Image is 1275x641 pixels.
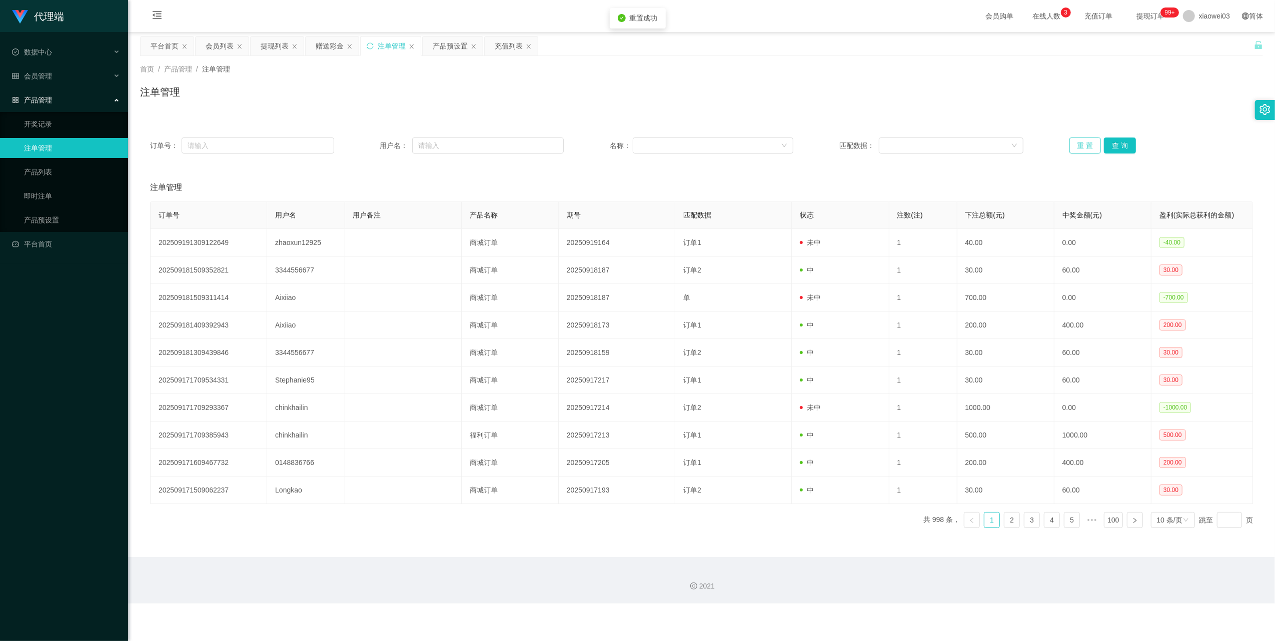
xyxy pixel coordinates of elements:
span: 30.00 [1159,347,1182,358]
td: 0.00 [1054,394,1151,421]
span: 注数(注) [897,211,923,219]
td: 60.00 [1054,256,1151,284]
td: 1000.00 [1054,421,1151,449]
input: 请输入 [412,137,564,153]
td: 60.00 [1054,366,1151,394]
span: 中 [800,376,814,384]
span: 200.00 [1159,457,1186,468]
a: 4 [1044,512,1059,527]
td: 商城订单 [462,229,559,256]
span: 订单1 [683,321,701,329]
td: 20250918187 [559,256,675,284]
td: 1 [889,421,957,449]
span: 未中 [800,293,821,301]
span: 200.00 [1159,319,1186,330]
td: 400.00 [1054,311,1151,339]
td: 商城订单 [462,476,559,504]
span: 用户名： [380,140,412,151]
td: 700.00 [957,284,1054,311]
span: 匹配数据： [839,140,879,151]
span: 数据中心 [12,48,52,56]
span: 订单1 [683,238,701,246]
li: 上一页 [964,512,980,528]
td: 60.00 [1054,339,1151,366]
span: 订单1 [683,431,701,439]
i: 图标: appstore-o [12,96,19,103]
td: 0.00 [1054,284,1151,311]
a: 产品预设置 [24,210,120,230]
h1: 代理端 [34,0,64,32]
span: 订单1 [683,458,701,466]
td: 1 [889,256,957,284]
span: 用户名 [275,211,296,219]
i: 图标: down [1011,142,1017,149]
td: 商城订单 [462,284,559,311]
span: 中 [800,486,814,494]
td: 福利订单 [462,421,559,449]
td: 3344556677 [267,256,345,284]
span: 30.00 [1159,374,1182,385]
div: 产品预设置 [433,36,468,55]
td: 60.00 [1054,476,1151,504]
span: 订单2 [683,403,701,411]
span: 重置成功 [630,14,658,22]
td: chinkhailin [267,421,345,449]
span: 订单2 [683,348,701,356]
td: 30.00 [957,339,1054,366]
span: ••• [1084,512,1100,528]
td: 1 [889,366,957,394]
td: 202509181509352821 [151,256,267,284]
span: 注单管理 [202,65,230,73]
span: 中 [800,431,814,439]
td: 202509171509062237 [151,476,267,504]
span: 在线人数 [1028,12,1066,19]
span: 下注总额(元) [965,211,1005,219]
li: 下一页 [1127,512,1143,528]
td: 202509171709385943 [151,421,267,449]
a: 注单管理 [24,138,120,158]
td: 商城订单 [462,311,559,339]
i: 图标: unlock [1254,40,1263,49]
span: 中 [800,321,814,329]
span: 会员管理 [12,72,52,80]
td: 商城订单 [462,366,559,394]
td: 202509191309122649 [151,229,267,256]
td: 20250917205 [559,449,675,476]
td: 0148836766 [267,449,345,476]
span: 订单2 [683,266,701,274]
td: 1 [889,311,957,339]
a: 100 [1104,512,1122,527]
td: 20250917214 [559,394,675,421]
a: 3 [1024,512,1039,527]
td: 商城订单 [462,256,559,284]
span: 用户备注 [353,211,381,219]
div: 会员列表 [206,36,234,55]
span: -700.00 [1159,292,1188,303]
td: 202509181509311414 [151,284,267,311]
a: 1 [984,512,999,527]
td: 20250917213 [559,421,675,449]
i: icon: check-circle [618,14,626,22]
div: 赠送彩金 [316,36,344,55]
td: 20250918187 [559,284,675,311]
li: 100 [1104,512,1122,528]
span: -40.00 [1159,237,1184,248]
li: 向后 5 页 [1084,512,1100,528]
td: 1 [889,394,957,421]
td: zhaoxun12925 [267,229,345,256]
td: 1 [889,229,957,256]
td: 20250919164 [559,229,675,256]
span: 30.00 [1159,484,1182,495]
a: 2 [1004,512,1019,527]
td: 商城订单 [462,339,559,366]
span: 500.00 [1159,429,1186,440]
td: 200.00 [957,449,1054,476]
td: Stephanie95 [267,366,345,394]
span: 产品名称 [470,211,498,219]
h1: 注单管理 [140,84,180,99]
i: 图标: close [526,43,532,49]
span: 30.00 [1159,264,1182,275]
input: 请输入 [182,137,334,153]
td: 400.00 [1054,449,1151,476]
a: 5 [1064,512,1079,527]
